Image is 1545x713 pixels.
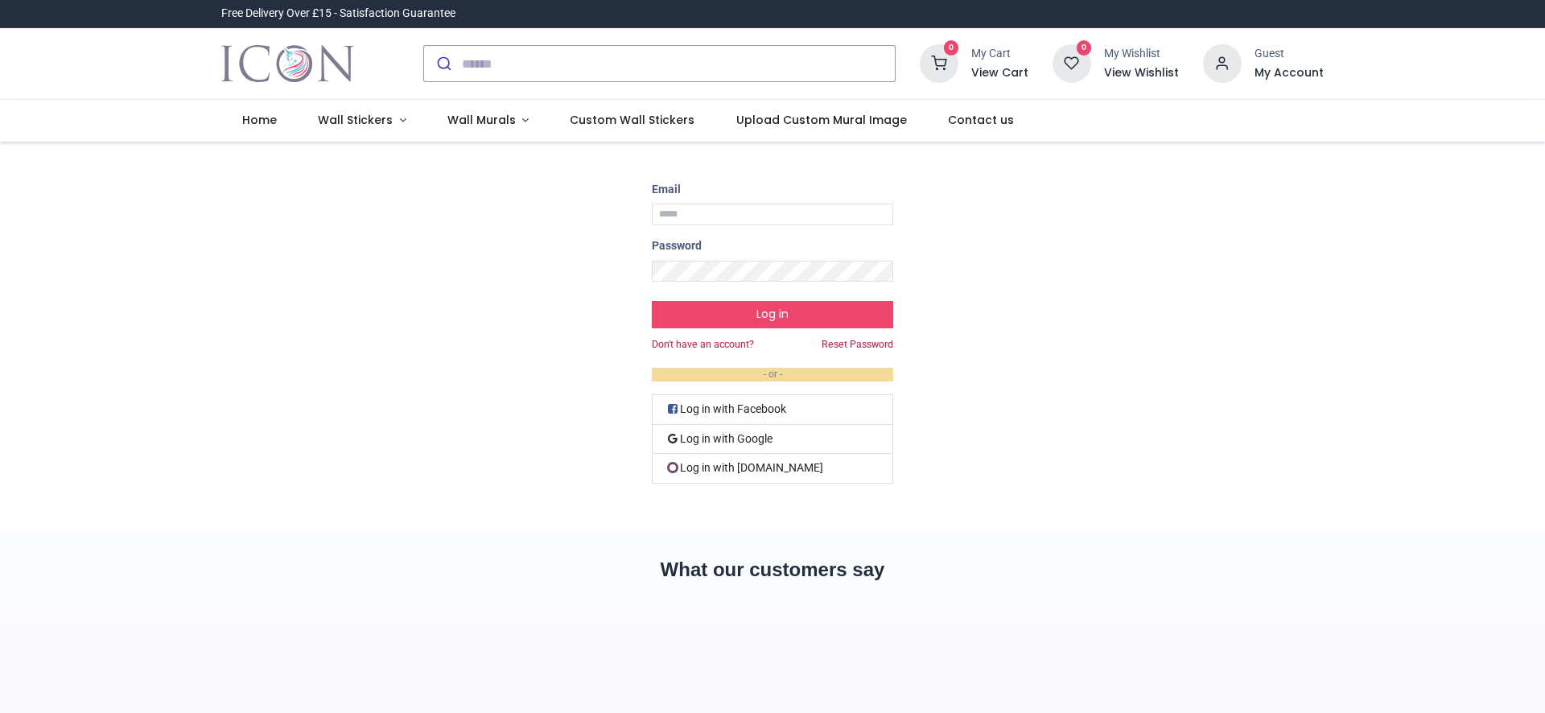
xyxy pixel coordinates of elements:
[652,182,681,198] label: Email
[424,46,462,81] button: Submit
[570,112,694,128] span: Custom Wall Stickers
[1104,46,1179,62] div: My Wishlist
[652,454,893,484] a: Log in with [DOMAIN_NAME]
[426,100,550,142] a: Wall Murals
[652,238,702,254] label: Password
[1104,65,1179,81] a: View Wishlist
[242,112,277,128] span: Home
[971,65,1028,81] a: View Cart
[652,368,893,381] em: - or -
[447,112,516,128] span: Wall Murals
[822,338,893,352] a: Reset Password
[1077,40,1092,56] sup: 0
[1255,65,1324,81] a: My Account
[986,6,1324,22] iframe: Customer reviews powered by Trustpilot
[221,556,1324,583] h2: What our customers say
[221,41,354,86] a: Logo of Icon Wall Stickers
[297,100,426,142] a: Wall Stickers
[652,425,893,455] a: Log in with Google
[652,301,893,328] button: Log in
[1053,56,1091,69] a: 0
[948,112,1014,128] span: Contact us
[221,41,354,86] img: Icon Wall Stickers
[1255,46,1324,62] div: Guest
[318,112,393,128] span: Wall Stickers
[944,40,959,56] sup: 0
[221,6,455,22] div: Free Delivery Over £15 - Satisfaction Guarantee
[971,46,1028,62] div: My Cart
[920,56,958,69] a: 0
[652,338,754,352] a: Don't have an account?
[736,112,907,128] span: Upload Custom Mural Image
[652,394,893,425] a: Log in with Facebook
